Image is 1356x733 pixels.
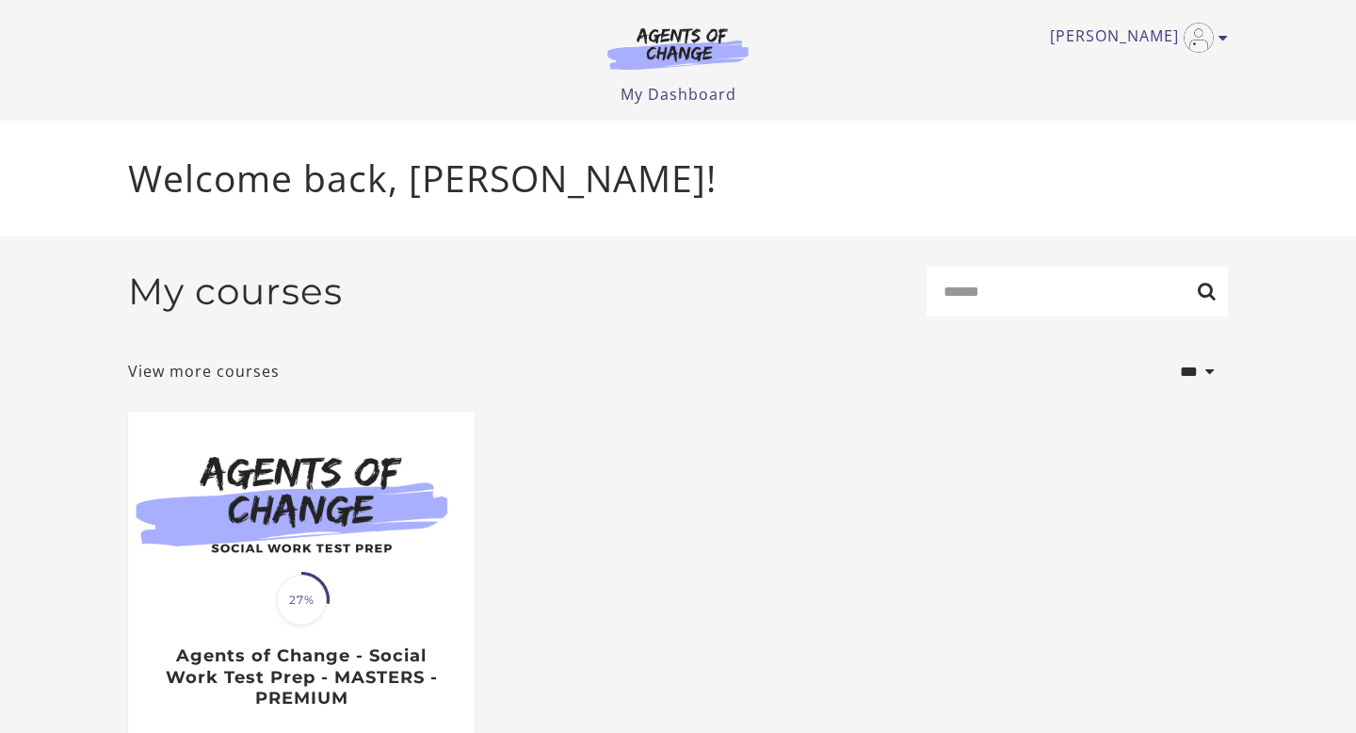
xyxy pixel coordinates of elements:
a: Toggle menu [1050,23,1219,53]
a: My Dashboard [621,84,736,105]
p: Welcome back, [PERSON_NAME]! [128,151,1228,206]
h2: My courses [128,269,343,314]
h3: Agents of Change - Social Work Test Prep - MASTERS - PREMIUM [148,645,454,709]
img: Agents of Change Logo [588,26,768,70]
a: View more courses [128,360,280,383]
span: 27% [276,575,327,626]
